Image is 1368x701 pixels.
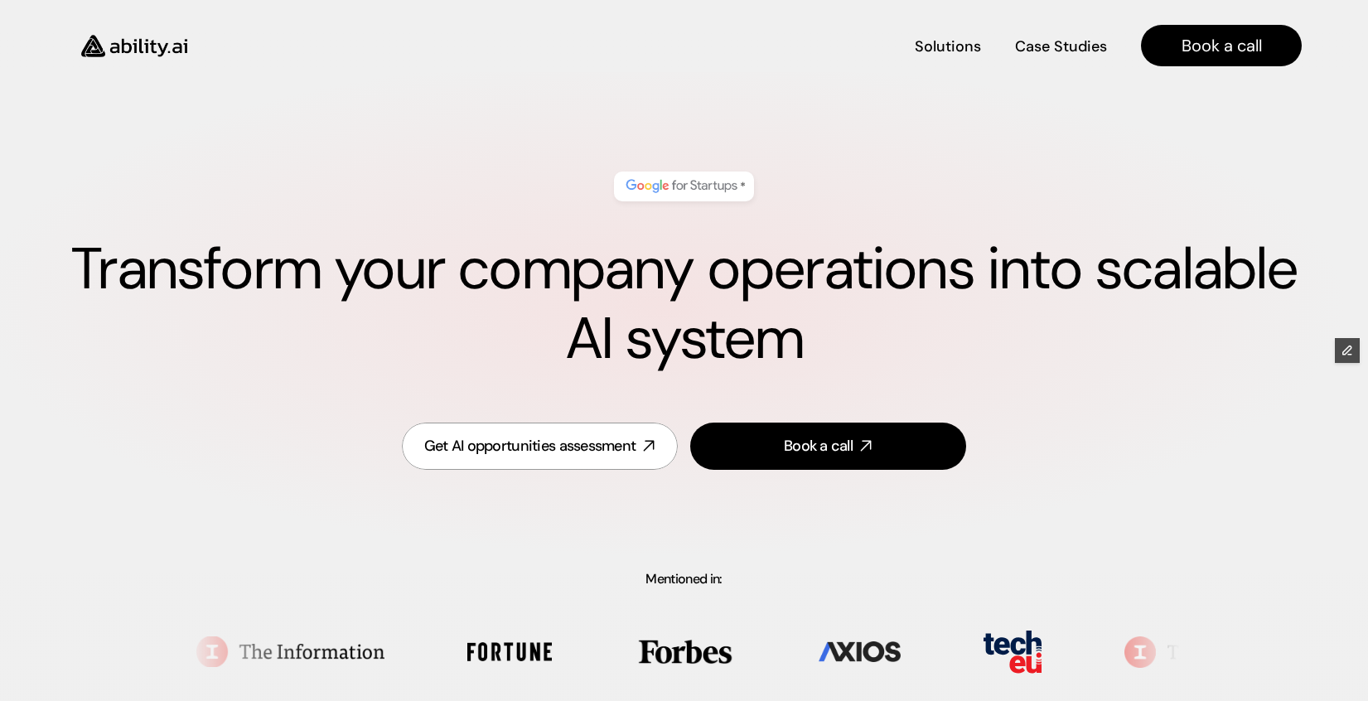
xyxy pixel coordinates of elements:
[915,36,981,57] h4: Solutions
[1014,31,1108,60] a: Case Studies
[402,423,678,470] a: Get AI opportunities assessment
[784,436,853,457] div: Book a call
[66,234,1302,374] h1: Transform your company operations into scalable AI system
[40,573,1328,586] p: Mentioned in:
[915,31,981,60] a: Solutions
[210,25,1302,66] nav: Main navigation
[690,423,966,470] a: Book a call
[424,436,636,457] div: Get AI opportunities assessment
[1015,36,1107,57] h4: Case Studies
[1182,34,1262,57] h4: Book a call
[1141,25,1302,66] a: Book a call
[1335,338,1360,363] button: Edit Framer Content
